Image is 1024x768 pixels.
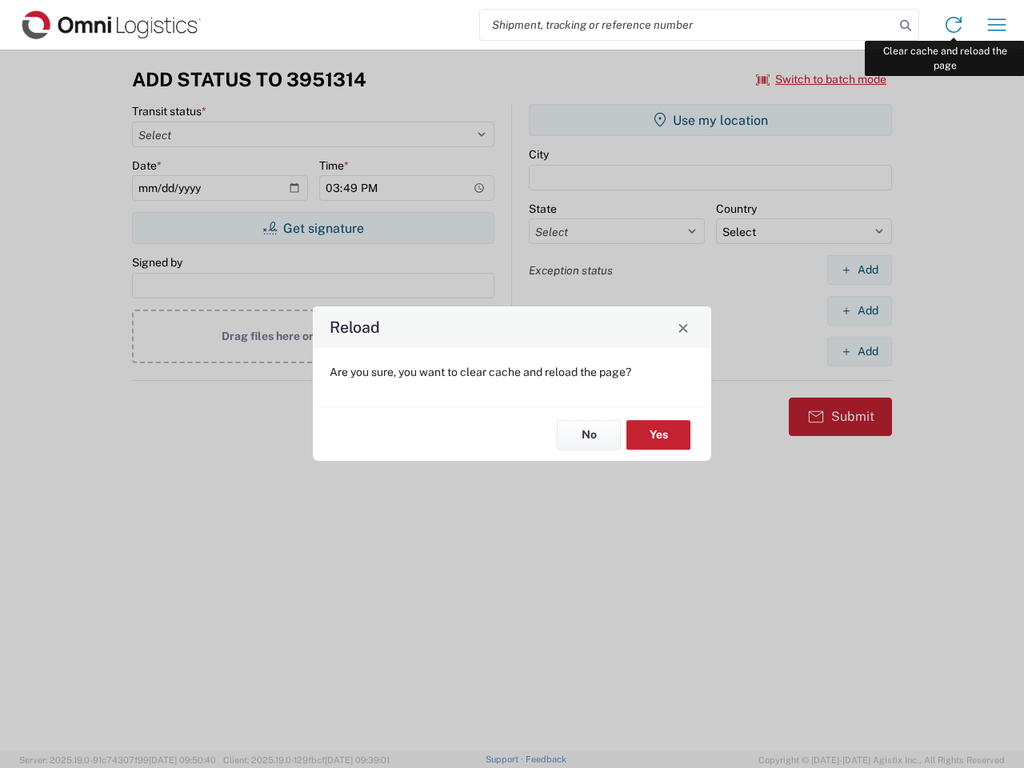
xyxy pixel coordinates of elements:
h4: Reload [330,316,380,339]
button: No [557,420,621,450]
button: Close [672,316,694,338]
input: Shipment, tracking or reference number [480,10,894,40]
p: Are you sure, you want to clear cache and reload the page? [330,365,694,379]
button: Yes [626,420,690,450]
